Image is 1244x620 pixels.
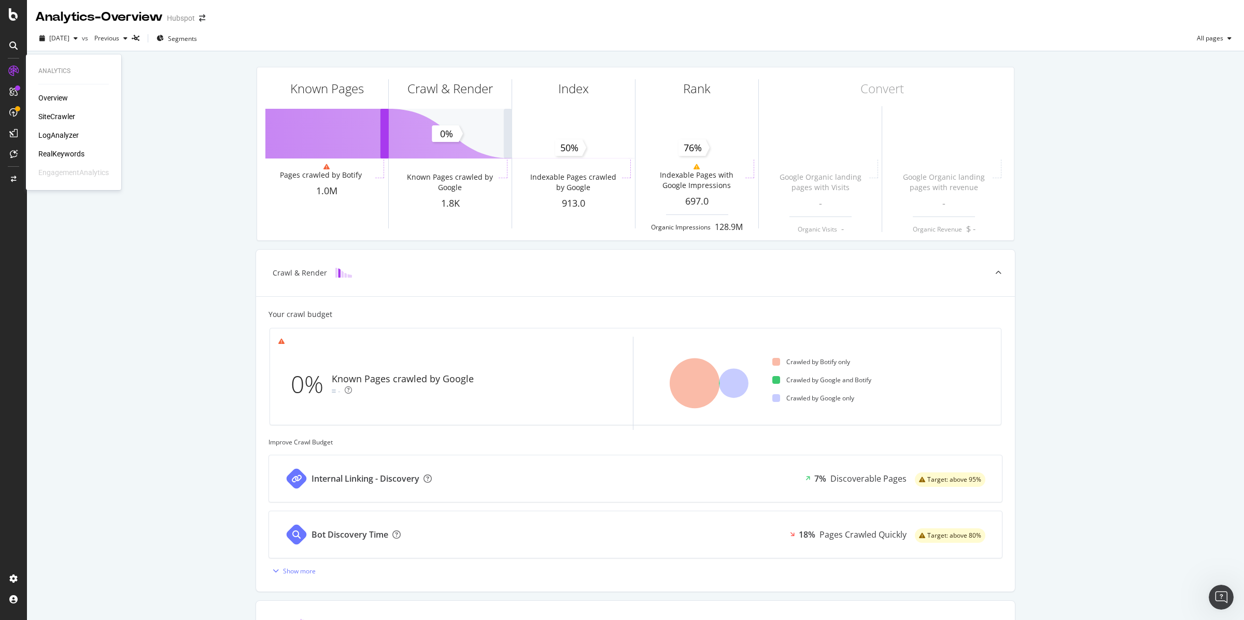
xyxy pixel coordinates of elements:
[312,529,388,541] div: Bot Discovery Time
[1193,30,1236,47] button: All pages
[799,529,815,541] div: 18%
[332,372,474,386] div: Known Pages crawled by Google
[772,357,850,366] div: Crawled by Botify only
[273,268,327,278] div: Crawl & Render
[772,376,871,384] div: Crawled by Google and Botify
[265,184,388,198] div: 1.0M
[268,438,1002,446] div: Improve Crawl Budget
[199,15,205,22] div: arrow-right-arrow-left
[167,13,195,23] div: Hubspot
[389,197,512,210] div: 1.8K
[35,8,163,26] div: Analytics - Overview
[290,80,364,97] div: Known Pages
[527,172,619,193] div: Indexable Pages crawled by Google
[338,386,341,396] div: -
[168,34,197,43] span: Segments
[35,30,82,47] button: [DATE]
[152,30,201,47] button: Segments
[927,477,981,483] span: Target: above 95%
[335,268,352,278] img: block-icon
[283,567,316,575] div: Show more
[1209,585,1234,610] iframe: Intercom live chat
[38,93,68,103] a: Overview
[268,563,316,579] button: Show more
[683,80,711,97] div: Rank
[312,473,419,485] div: Internal Linking - Discovery
[635,195,758,208] div: 697.0
[915,472,985,487] div: warning label
[38,149,84,159] a: RealKeywords
[927,532,981,539] span: Target: above 80%
[558,80,589,97] div: Index
[407,80,493,97] div: Crawl & Render
[268,309,332,320] div: Your crawl budget
[291,367,332,401] div: 0%
[1193,34,1223,42] span: All pages
[651,223,711,232] div: Organic Impressions
[403,172,496,193] div: Known Pages crawled by Google
[38,67,109,76] div: Analytics
[90,34,119,42] span: Previous
[915,528,985,543] div: warning label
[38,111,75,122] a: SiteCrawler
[90,30,132,47] button: Previous
[830,473,907,485] div: Discoverable Pages
[268,455,1002,502] a: Internal Linking - Discovery7%Discoverable Pageswarning label
[512,197,635,210] div: 913.0
[819,529,907,541] div: Pages Crawled Quickly
[49,34,69,42] span: 2025 Sep. 9th
[772,394,854,402] div: Crawled by Google only
[650,170,743,191] div: Indexable Pages with Google Impressions
[332,390,336,393] img: Equal
[268,511,1002,558] a: Bot Discovery Time18%Pages Crawled Quicklywarning label
[38,130,79,140] a: LogAnalyzer
[715,221,743,233] div: 128.9M
[82,34,90,42] span: vs
[814,473,826,485] div: 7%
[280,170,362,180] div: Pages crawled by Botify
[38,167,109,178] div: EngagementAnalytics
